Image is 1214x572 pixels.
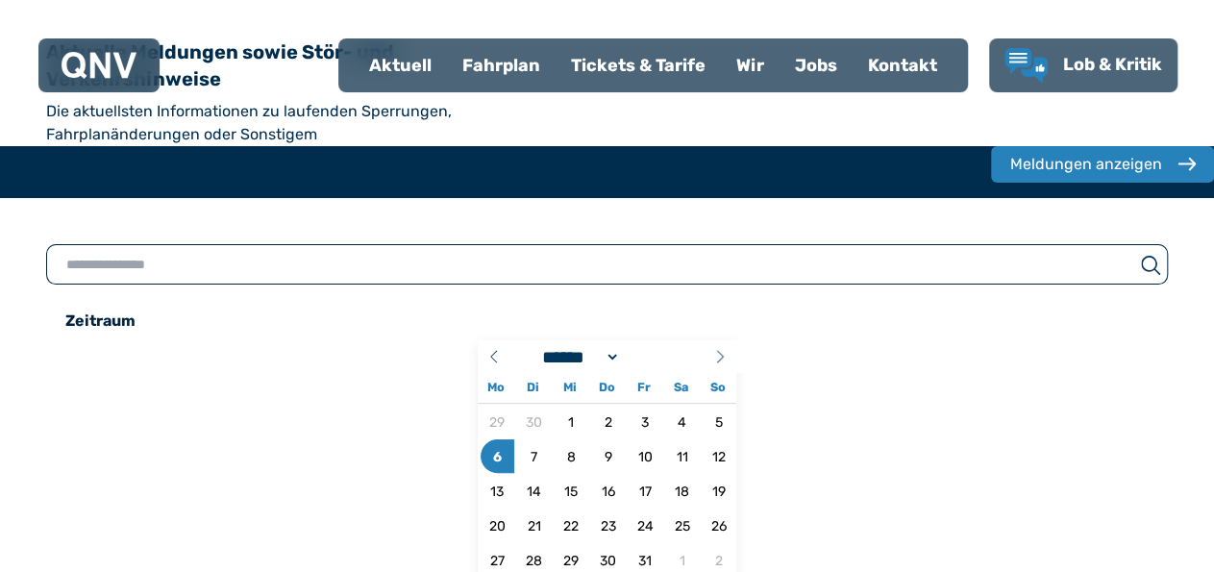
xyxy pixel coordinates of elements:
span: 22.10.2025 [554,509,587,542]
a: Jobs [780,40,853,90]
span: Lob & Kritik [1063,54,1162,75]
span: 30.09.2025 [517,405,551,438]
span: 19.10.2025 [702,474,735,508]
span: 08.10.2025 [554,439,587,473]
span: 04.10.2025 [665,405,699,438]
span: 24.10.2025 [628,509,661,542]
span: 09.10.2025 [591,439,625,473]
span: Mi [552,382,588,394]
legend: Zeitraum [65,311,136,331]
span: Mo [478,382,514,394]
span: 29.09.2025 [481,405,514,438]
span: 23.10.2025 [591,509,625,542]
img: QNV Logo [62,52,136,79]
span: 02.10.2025 [591,405,625,438]
select: Month [536,347,621,367]
span: 16.10.2025 [591,474,625,508]
a: Tickets & Tarife [556,40,721,90]
span: 17.10.2025 [628,474,661,508]
input: Year [620,347,689,367]
span: Sa [662,382,699,394]
span: 25.10.2025 [665,509,699,542]
a: Wir [721,40,780,90]
a: Aktuell [354,40,447,90]
span: 26.10.2025 [702,509,735,542]
h1: Aktuelle Meldungen sowie Stör- und Verkehrshinweise [46,38,431,92]
span: 06.10.2025 [481,439,514,473]
a: Lob & Kritik [1004,48,1162,83]
span: 11.10.2025 [665,439,699,473]
span: 21.10.2025 [517,509,551,542]
a: Kontakt [853,40,953,90]
span: 20.10.2025 [481,509,514,542]
a: Fahrplan [447,40,556,90]
span: Fr [626,382,662,394]
span: 05.10.2025 [702,405,735,438]
span: 01.10.2025 [554,405,587,438]
span: Do [588,382,625,394]
a: QNV Logo [62,46,136,85]
span: 10.10.2025 [628,439,661,473]
span: 03.10.2025 [628,405,661,438]
span: 15.10.2025 [554,474,587,508]
span: 12.10.2025 [702,439,735,473]
button: Meldungen anzeigen [991,146,1214,183]
span: Di [514,382,551,394]
span: 13.10.2025 [481,474,514,508]
div: Meldungen anzeigen [1010,153,1162,176]
span: So [700,382,736,394]
h2: Die aktuellsten Informationen zu laufenden Sperrungen, Fahrplanänderungen oder Sonstigem [46,100,575,146]
span: 14.10.2025 [517,474,551,508]
span: 07.10.2025 [517,439,551,473]
button: suchen [1133,253,1167,276]
span: 18.10.2025 [665,474,699,508]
